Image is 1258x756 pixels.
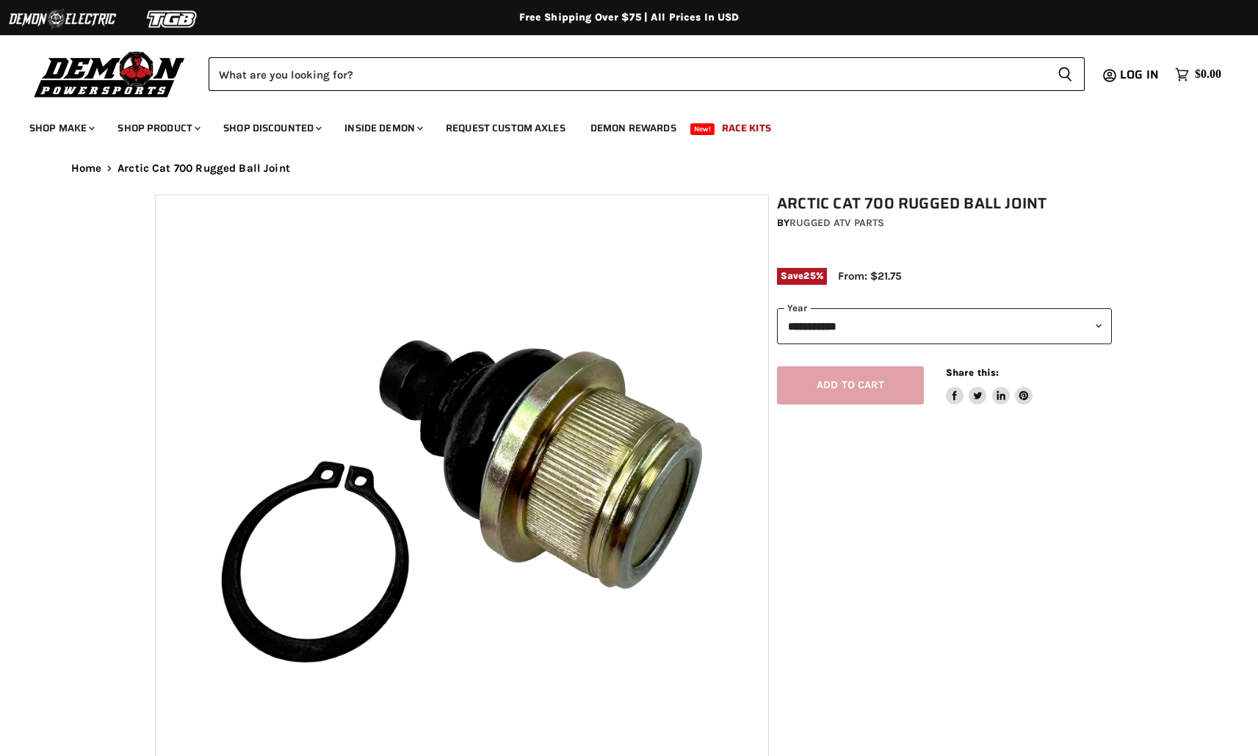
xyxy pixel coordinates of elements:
[118,5,228,33] img: TGB Logo 2
[212,113,330,143] a: Shop Discounted
[1120,65,1159,84] span: Log in
[42,162,1217,175] nav: Breadcrumbs
[777,268,827,284] span: Save %
[1113,68,1168,81] a: Log in
[7,5,118,33] img: Demon Electric Logo 2
[29,48,190,100] img: Demon Powersports
[838,269,902,283] span: From: $21.75
[803,270,815,281] span: 25
[777,308,1112,344] select: year
[777,195,1112,213] h1: Arctic Cat 700 Rugged Ball Joint
[18,107,1218,143] ul: Main menu
[579,113,687,143] a: Demon Rewards
[946,366,1033,405] aside: Share this:
[711,113,782,143] a: Race Kits
[1168,64,1229,85] a: $0.00
[435,113,576,143] a: Request Custom Axles
[106,113,209,143] a: Shop Product
[209,57,1046,91] input: Search
[209,57,1085,91] form: Product
[789,217,884,229] a: Rugged ATV Parts
[42,11,1217,24] div: Free Shipping Over $75 | All Prices In USD
[71,162,102,175] a: Home
[946,367,999,378] span: Share this:
[1195,68,1221,81] span: $0.00
[777,215,1112,231] div: by
[690,123,715,135] span: New!
[18,113,104,143] a: Shop Make
[333,113,432,143] a: Inside Demon
[118,162,290,175] span: Arctic Cat 700 Rugged Ball Joint
[1046,57,1085,91] button: Search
